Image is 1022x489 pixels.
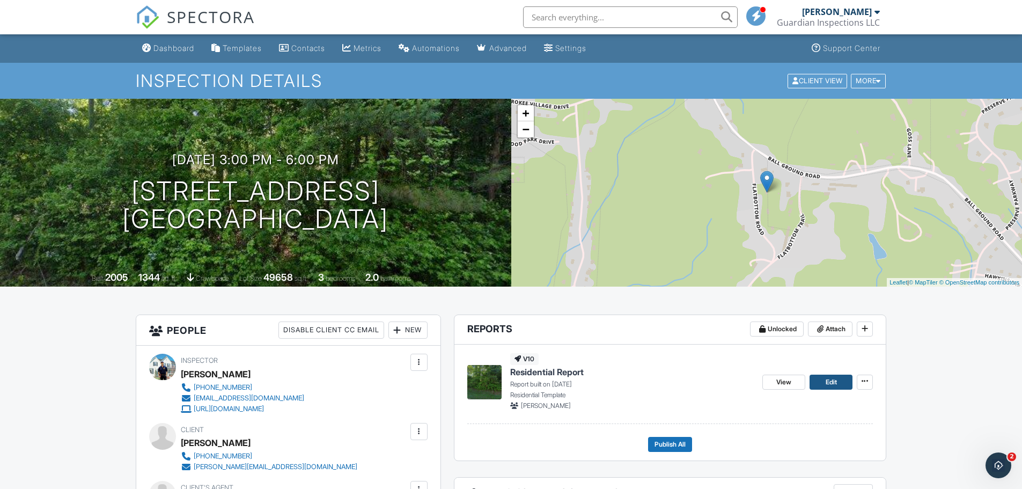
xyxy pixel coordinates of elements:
[338,39,386,59] a: Metrics
[181,435,251,451] div: [PERSON_NAME]
[788,74,847,88] div: Client View
[181,356,218,364] span: Inspector
[122,177,388,234] h1: [STREET_ADDRESS] [GEOGRAPHIC_DATA]
[889,279,907,286] a: Leaflet
[172,152,339,167] h3: [DATE] 3:00 pm - 6:00 pm
[412,43,460,53] div: Automations
[181,451,357,462] a: [PHONE_NUMBER]
[194,405,264,413] div: [URL][DOMAIN_NAME]
[92,274,104,282] span: Built
[194,463,357,471] div: [PERSON_NAME][EMAIL_ADDRESS][DOMAIN_NAME]
[489,43,527,53] div: Advanced
[802,6,872,17] div: [PERSON_NAME]
[136,5,159,29] img: The Best Home Inspection Software - Spectora
[1008,452,1016,461] span: 2
[473,39,531,59] a: Advanced
[136,315,440,346] h3: People
[138,39,198,59] a: Dashboard
[239,274,262,282] span: Lot Size
[263,272,293,283] div: 49658
[295,274,308,282] span: sq.ft.
[986,452,1011,478] iframe: Intercom live chat
[194,394,304,403] div: [EMAIL_ADDRESS][DOMAIN_NAME]
[807,39,885,59] a: Support Center
[138,272,160,283] div: 1344
[136,14,255,37] a: SPECTORA
[365,272,379,283] div: 2.0
[939,279,1019,286] a: © OpenStreetMap contributors
[105,272,128,283] div: 2005
[275,39,329,59] a: Contacts
[518,105,534,121] a: Zoom in
[181,382,304,393] a: [PHONE_NUMBER]
[207,39,266,59] a: Templates
[388,322,428,339] div: New
[380,274,411,282] span: bathrooms
[181,426,204,434] span: Client
[540,39,591,59] a: Settings
[777,17,880,28] div: Guardian Inspections LLC
[196,274,229,282] span: crawlspace
[167,5,255,28] span: SPECTORA
[909,279,938,286] a: © MapTiler
[181,393,304,404] a: [EMAIL_ADDRESS][DOMAIN_NAME]
[786,76,850,84] a: Client View
[223,43,262,53] div: Templates
[136,71,887,90] h1: Inspection Details
[318,272,324,283] div: 3
[278,322,384,339] div: Disable Client CC Email
[523,6,738,28] input: Search everything...
[354,43,381,53] div: Metrics
[181,404,304,414] a: [URL][DOMAIN_NAME]
[181,462,357,472] a: [PERSON_NAME][EMAIL_ADDRESS][DOMAIN_NAME]
[291,43,325,53] div: Contacts
[161,274,177,282] span: sq. ft.
[555,43,586,53] div: Settings
[153,43,194,53] div: Dashboard
[518,121,534,137] a: Zoom out
[394,39,464,59] a: Automations (Basic)
[194,383,252,392] div: [PHONE_NUMBER]
[326,274,355,282] span: bedrooms
[181,366,251,382] div: [PERSON_NAME]
[851,74,886,88] div: More
[194,452,252,461] div: [PHONE_NUMBER]
[823,43,880,53] div: Support Center
[887,278,1022,287] div: |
